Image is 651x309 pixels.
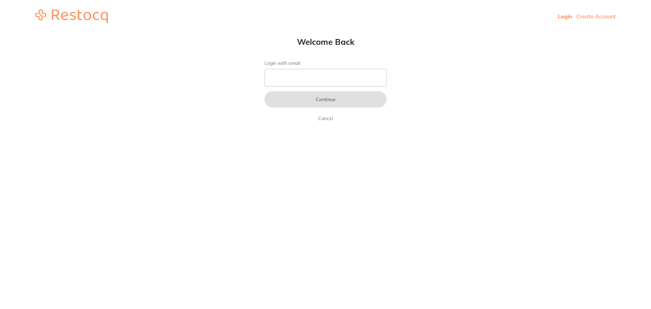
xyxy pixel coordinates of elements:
label: Login with email [264,60,387,66]
img: restocq_logo.svg [35,9,108,23]
a: Cancel [317,114,334,122]
a: Create Account [576,13,616,20]
h1: Welcome Back [251,37,400,47]
a: Login [558,13,572,20]
button: Continue [264,91,387,108]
